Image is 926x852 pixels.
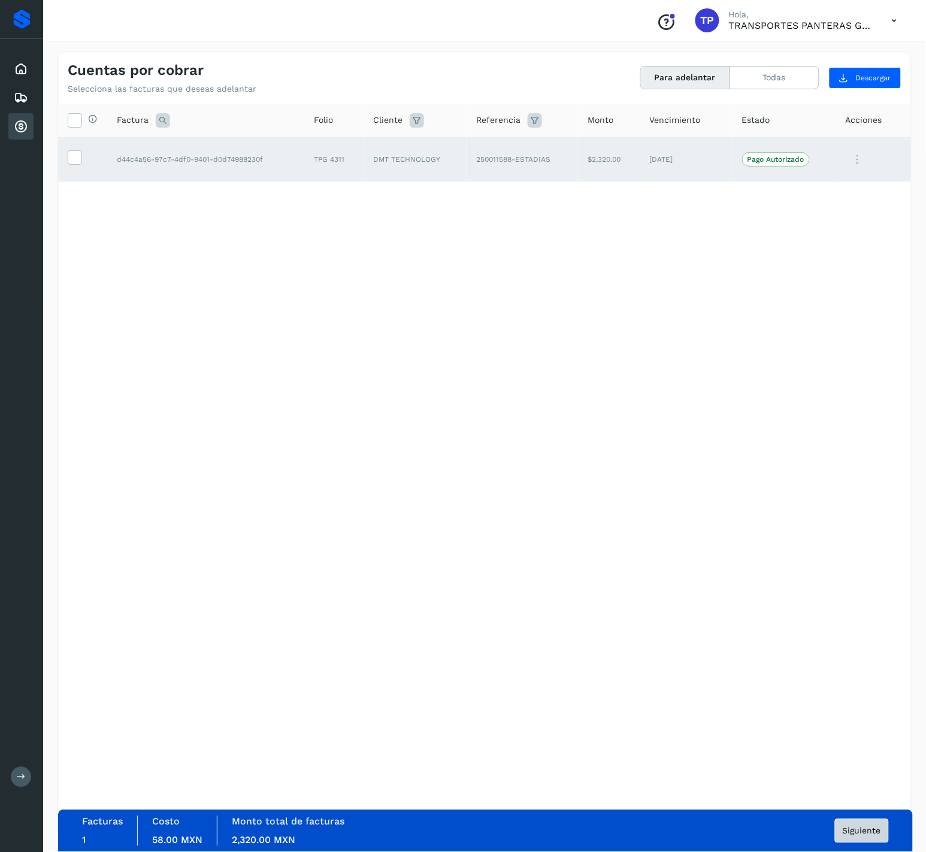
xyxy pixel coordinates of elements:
[107,137,304,182] td: d44c4a56-97c7-4df0-9401-d0d74988230f
[152,835,202,846] span: 58.00 MXN
[846,114,882,126] span: Acciones
[730,67,819,89] button: Todas
[68,62,204,79] h4: Cuentas por cobrar
[640,137,733,182] td: [DATE]
[314,114,333,126] span: Folio
[82,835,86,846] span: 1
[578,137,640,182] td: $2,320.00
[843,827,881,835] span: Siguiente
[467,137,578,182] td: 250011588-ESTADIAS
[742,114,770,126] span: Estado
[373,114,403,126] span: Cliente
[304,137,364,182] td: TPG 4311
[476,114,521,126] span: Referencia
[856,72,891,83] span: Descargar
[829,67,901,89] button: Descargar
[729,10,873,20] p: Hola,
[650,114,701,126] span: Vencimiento
[68,84,256,94] p: Selecciona las facturas que deseas adelantar
[8,84,34,111] div: Embarques
[641,67,730,89] button: Para adelantar
[588,114,613,126] span: Monto
[8,113,34,140] div: Cuentas por cobrar
[729,20,873,31] p: TRANSPORTES PANTERAS GAPO S.A. DE C.V.
[117,114,149,126] span: Factura
[8,56,34,82] div: Inicio
[232,835,295,846] span: 2,320.00 MXN
[364,137,467,182] td: DMT TECHNOLOGY
[152,816,180,827] label: Costo
[748,155,804,164] p: Pago Autorizado
[232,816,344,827] label: Monto total de facturas
[835,819,889,843] button: Siguiente
[82,816,123,827] label: Facturas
